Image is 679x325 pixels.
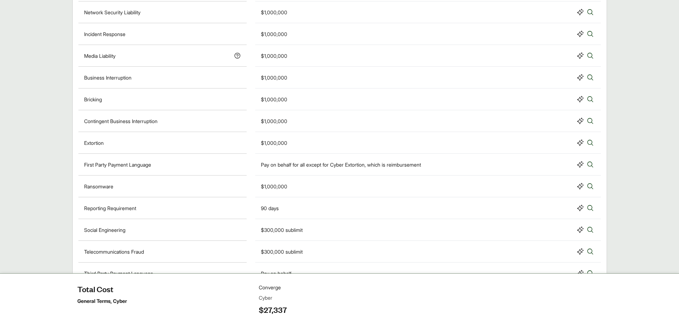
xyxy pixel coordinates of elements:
p: Social Engineering [84,226,125,234]
div: $1,000,000 [261,117,287,125]
p: Network Security Liability [84,9,140,16]
div: $300,000 sublimit [261,226,303,234]
div: $1,000,000 [261,9,287,16]
div: $300,000 sublimit [261,248,303,255]
p: First Party Payment Language [84,161,151,168]
div: 90 days [261,204,279,212]
p: Incident Response [84,30,125,38]
div: $1,000,000 [261,74,287,81]
p: Business Interruption [84,74,132,81]
div: $1,000,000 [261,96,287,103]
p: Third Party Payment Language [84,270,153,277]
div: Pay on behalf for all except for Cyber Extortion, which is reimbursement [261,161,421,168]
p: Reporting Requirement [84,204,136,212]
p: Extortion [84,139,104,147]
div: $1,000,000 [261,30,287,38]
div: $1,000,000 [261,183,287,190]
p: Contingent Business Interruption [84,117,158,125]
p: Telecommunications Fraud [84,248,144,255]
p: Ransomware [84,183,113,190]
div: $1,000,000 [261,52,287,60]
p: Media Liability [84,52,115,60]
p: Bricking [84,96,102,103]
div: Pay on behalf [261,270,291,277]
div: $1,000,000 [261,139,287,147]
